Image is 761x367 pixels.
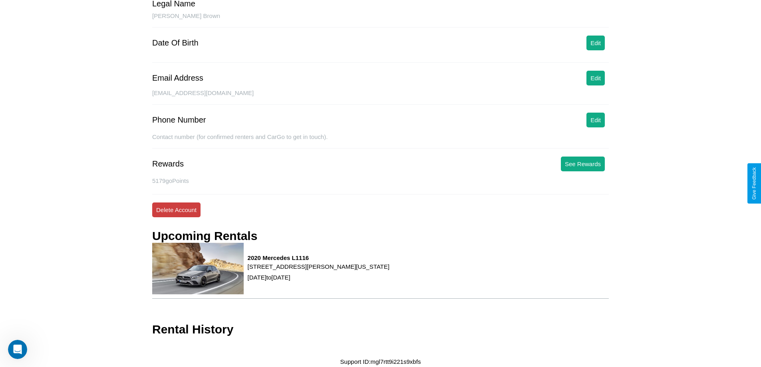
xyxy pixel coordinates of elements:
[248,254,389,261] h3: 2020 Mercedes L1116
[152,89,609,105] div: [EMAIL_ADDRESS][DOMAIN_NAME]
[586,36,605,50] button: Edit
[751,167,757,200] div: Give Feedback
[561,157,605,171] button: See Rewards
[586,71,605,85] button: Edit
[340,356,421,367] p: Support ID: mgl7rtt9i221s9xbfs
[586,113,605,127] button: Edit
[152,73,203,83] div: Email Address
[152,12,609,28] div: [PERSON_NAME] Brown
[152,175,609,186] p: 5179 goPoints
[152,323,233,336] h3: Rental History
[152,115,206,125] div: Phone Number
[248,261,389,272] p: [STREET_ADDRESS][PERSON_NAME][US_STATE]
[152,38,199,48] div: Date Of Birth
[152,133,609,149] div: Contact number (for confirmed renters and CarGo to get in touch).
[152,243,244,294] img: rental
[152,229,257,243] h3: Upcoming Rentals
[152,202,201,217] button: Delete Account
[152,159,184,169] div: Rewards
[248,272,389,283] p: [DATE] to [DATE]
[8,340,27,359] iframe: Intercom live chat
